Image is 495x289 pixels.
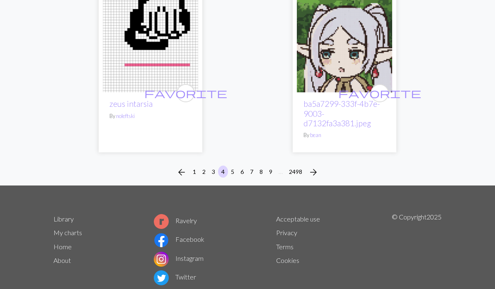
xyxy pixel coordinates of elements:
button: 2 [199,166,209,178]
a: Twitter [154,273,196,281]
a: zeus intarsia [109,99,153,109]
button: favourite [371,84,389,103]
span: favorite [144,87,227,100]
button: 9 [266,166,276,178]
a: Cookies [276,257,299,265]
a: zeus intarsia [103,40,198,48]
button: Next [305,166,322,179]
button: Previous [173,166,190,179]
a: ba5a7299-333f-4b7e-9003-d7132fa3a381.jpeg [297,40,392,48]
a: Terms [276,243,294,251]
button: 4 [218,166,228,178]
a: ba5a7299-333f-4b7e-9003-d7132fa3a381.jpeg [303,99,380,128]
img: Ravelry logo [154,214,169,229]
button: 1 [189,166,199,178]
span: arrow_back [177,167,187,178]
img: Twitter logo [154,271,169,286]
span: arrow_forward [308,167,318,178]
button: 8 [256,166,266,178]
a: noleftski [116,113,135,120]
img: Facebook logo [154,233,169,248]
a: About [53,257,71,265]
a: bean [310,132,321,139]
i: Previous [177,168,187,178]
nav: Page navigation [173,166,322,179]
i: Next [308,168,318,178]
i: favourite [144,85,227,102]
button: 6 [237,166,247,178]
p: By [303,132,386,140]
button: 2498 [286,166,306,178]
button: 5 [228,166,238,178]
i: favourite [338,85,421,102]
a: Library [53,215,74,223]
p: © Copyright 2025 [392,212,442,288]
button: 3 [209,166,218,178]
a: Home [53,243,72,251]
span: favorite [338,87,421,100]
a: Instagram [154,255,204,263]
button: favourite [177,84,195,103]
a: Privacy [276,229,297,237]
a: Ravelry [154,217,197,225]
p: By [109,113,192,120]
a: Acceptable use [276,215,320,223]
a: My charts [53,229,82,237]
a: Facebook [154,236,204,243]
img: Instagram logo [154,252,169,267]
button: 7 [247,166,257,178]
